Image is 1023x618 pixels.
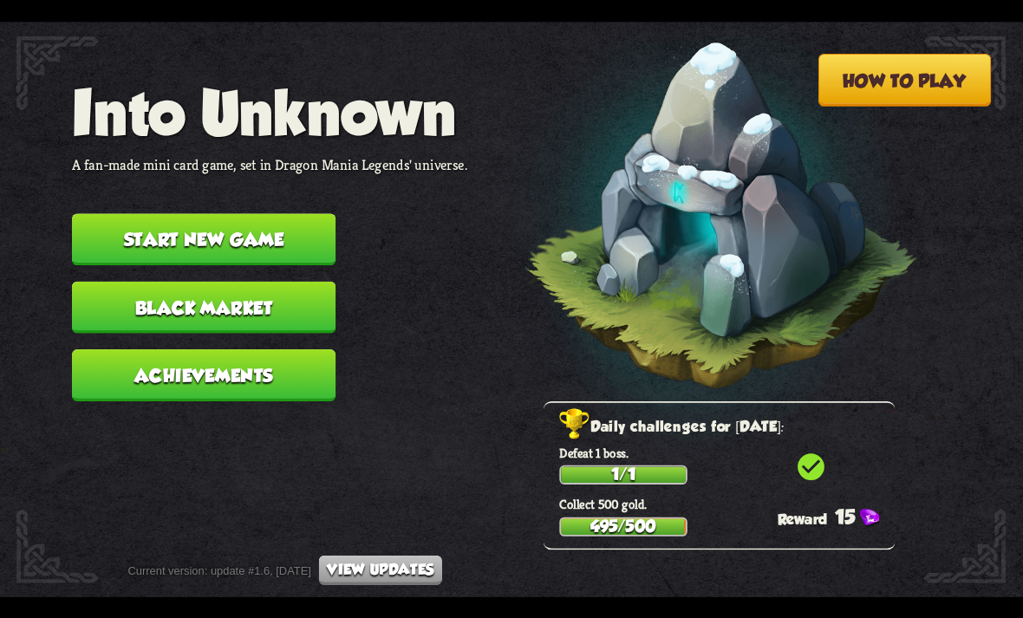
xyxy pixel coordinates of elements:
p: Defeat 1 boss. [559,444,895,460]
button: Black Market [72,281,336,333]
button: Achievements [72,349,336,401]
div: 1/1 [561,466,686,482]
button: How to play [818,54,992,107]
div: 495/500 [561,518,686,534]
p: A fan-made mini card game, set in Dragon Mania Legends' universe. [72,155,467,173]
button: Start new game [72,213,336,265]
p: Collect 500 gold. [559,496,895,512]
div: 15 [778,504,896,528]
img: Golden_Trophy_Icon.png [559,408,590,440]
h2: Daily challenges for [DATE]: [559,414,895,440]
div: Current version: update #1.6, [DATE] [128,555,443,584]
h1: Into Unknown [72,77,467,146]
i: check_circle [795,451,827,483]
button: View updates [319,555,442,584]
